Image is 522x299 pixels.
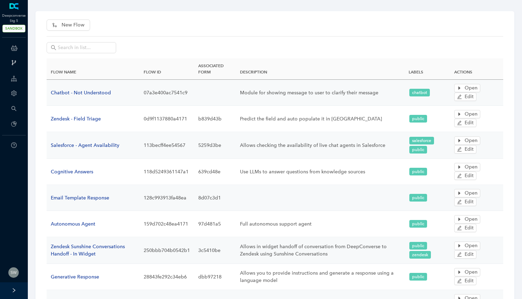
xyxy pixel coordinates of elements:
span: chatbot [412,90,427,95]
span: public [412,195,424,200]
td: Allows you to provide instructions and generate a response using a language model [236,264,404,290]
span: pie-chart [11,121,17,127]
button: editEdit [454,224,476,232]
th: labels [404,58,450,80]
span: Cognitive Answers [51,169,93,175]
button: caret-rightOpen [454,136,480,145]
button: editEdit [454,250,476,259]
span: public [412,116,424,121]
span: Edit [465,119,474,127]
span: Zendesk Sunshine Conversations Handoff - In Widget [51,244,125,257]
span: public [412,221,424,226]
td: 0d9f1137880a4171 [139,106,194,132]
td: 97d481a5 [194,211,236,237]
td: 128c993913fa48ea [139,185,194,211]
span: Edit [465,172,474,180]
button: editEdit [454,198,476,206]
td: Use LLMs to answer questions from knowledge sources [236,159,404,185]
span: Edit [465,224,474,232]
span: Open [465,215,477,223]
span: edit [457,147,462,152]
button: editEdit [454,172,476,180]
td: b839d43b [194,106,236,132]
th: Flow ID [139,58,194,80]
button: caret-rightOpen [454,163,480,171]
span: search [11,106,17,111]
span: caret-right [457,243,462,248]
button: caret-rightOpen [454,215,480,223]
td: 5259d3be [194,132,236,159]
span: Generative Response [51,274,99,280]
span: public [412,169,424,174]
td: 159d702c48ea4171 [139,211,194,237]
span: edit [457,94,462,99]
td: 07a3e400ac7541c9 [139,80,194,106]
td: 250bbb704b0542b1 [139,237,194,264]
span: question-circle [11,142,17,148]
td: 113becff4ee54567 [139,132,194,159]
th: Associated Form [194,58,236,80]
span: edit [457,173,462,178]
span: zendesk [412,252,428,257]
span: Open [465,242,477,250]
span: SANDBOX [2,25,25,32]
td: Predict the field and auto populate it in [GEOGRAPHIC_DATA] [236,106,404,132]
span: edit [457,120,462,125]
span: edit [457,252,462,257]
button: caret-rightOpen [454,110,480,118]
button: editEdit [454,119,476,127]
td: dbb97218 [194,264,236,290]
button: caret-rightOpen [454,189,480,197]
button: editEdit [454,145,476,154]
input: Search in list... [58,44,112,52]
span: Edit [465,277,474,285]
span: Autonomous Agent [51,221,95,227]
span: New Flow [62,21,85,29]
span: Open [465,84,477,92]
td: Module for showing message to user to clarify their message [236,80,404,106]
span: public [412,243,424,248]
span: Open [465,110,477,118]
td: 28843fe292c34eb6 [139,264,194,290]
span: edit [457,226,462,230]
span: Open [465,137,477,144]
span: Edit [465,251,474,258]
button: caret-rightOpen [454,84,480,92]
span: caret-right [457,86,462,91]
span: setting [11,91,17,96]
img: c3ccc3f0c05bac1ff29357cbd66b20c9 [8,267,19,278]
td: Allows in widget handoff of conversation from DeepConverse to Zendesk using Sunshine Conversations [236,237,404,264]
button: New Flow [47,19,90,31]
span: public [412,147,424,152]
td: 118d5249361147a1 [139,159,194,185]
th: Flow Name [47,58,139,80]
span: Chatbot - Not Understood [51,90,111,96]
span: Edit [465,145,474,153]
span: caret-right [457,138,462,143]
td: 8d07c3d1 [194,185,236,211]
th: Description [236,58,404,80]
span: Edit [465,93,474,101]
button: editEdit [454,277,476,285]
td: 3c5410be [194,237,236,264]
td: Allows checking the availability of live chat agents in Salesforce [236,132,404,159]
span: branches [11,60,17,65]
span: caret-right [457,165,462,170]
td: 639cd48e [194,159,236,185]
span: caret-right [457,217,462,222]
span: Zendesk - Field Triage [51,116,101,122]
span: Open [465,268,477,276]
button: editEdit [454,93,476,101]
span: public [412,274,424,279]
span: salesforce [412,138,431,143]
button: caret-rightOpen [454,242,480,250]
span: Edit [465,198,474,206]
td: Full autonomous support agent [236,211,404,237]
span: edit [457,199,462,204]
span: search [51,45,56,50]
th: Actions [450,58,503,80]
button: caret-rightOpen [454,268,480,276]
span: Open [465,189,477,197]
span: caret-right [457,270,462,275]
span: Open [465,163,477,171]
